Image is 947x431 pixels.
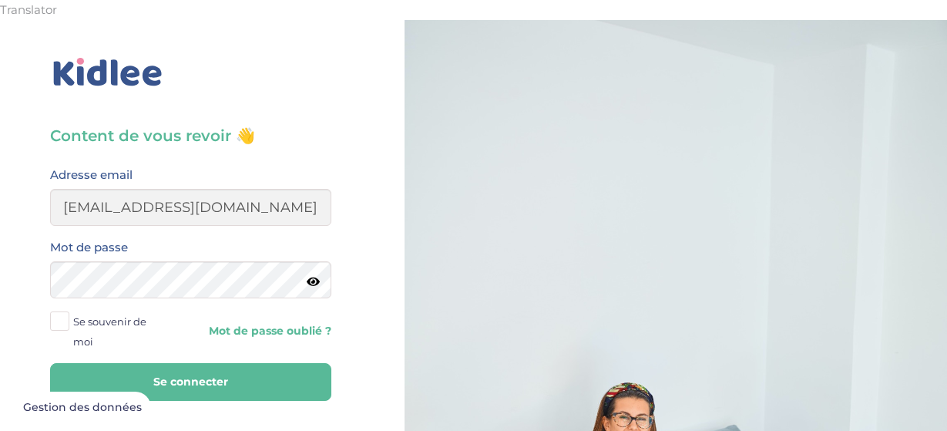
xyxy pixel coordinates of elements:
h3: Content de vous revoir 👋 [50,125,331,146]
a: Mot de passe oublié ? [202,324,331,338]
label: Adresse email [50,165,133,185]
button: Se connecter [50,363,331,401]
img: logo_kidlee_bleu [50,55,166,90]
span: Se souvenir de moi [73,311,167,352]
button: Gestion des données [14,392,151,424]
span: Gestion des données [23,401,142,415]
label: Mot de passe [50,237,128,258]
input: Email [50,189,331,226]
